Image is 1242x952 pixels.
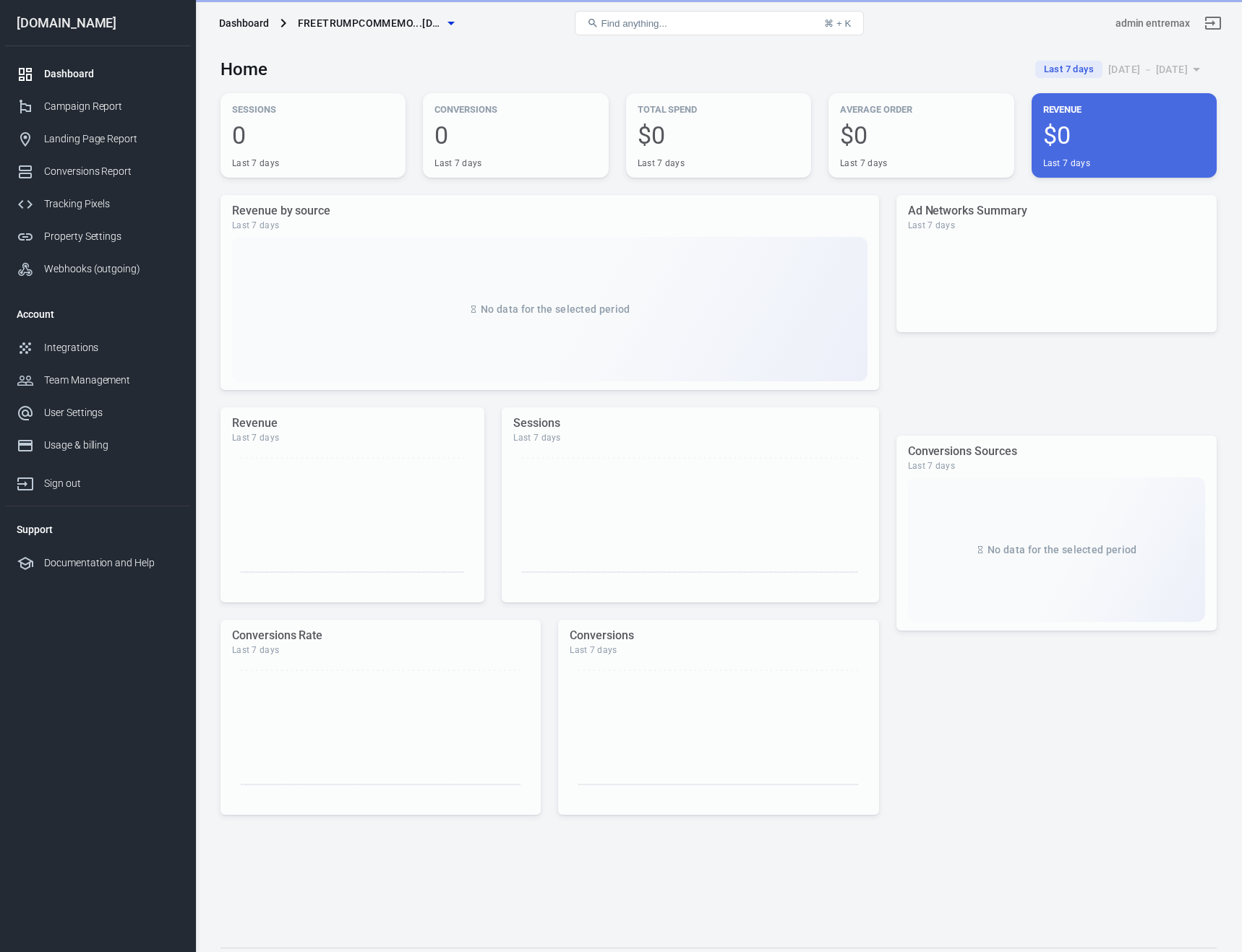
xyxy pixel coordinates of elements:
[220,59,267,79] h3: Home
[44,476,179,491] div: Sign out
[44,196,179,212] div: Tracking Pixels
[219,16,269,30] div: Dashboard
[5,364,190,397] a: Team Management
[44,164,179,179] div: Conversions Report
[44,261,179,277] div: Webhooks (outgoing)
[5,462,190,500] a: Sign out
[5,253,190,285] a: Webhooks (outgoing)
[1196,6,1230,40] a: Sign out
[5,155,190,188] a: Conversions Report
[575,11,864,35] button: Find anything...⌘ + K
[5,512,190,547] li: Support
[5,332,190,364] a: Integrations
[5,297,190,332] li: Account
[292,10,460,37] button: freetrumpcommemo...[DOMAIN_NAME]
[44,405,179,420] div: User Settings
[44,373,179,388] div: Team Management
[5,220,190,253] a: Property Settings
[1115,16,1190,31] div: Account id: ZhU8xxqH
[44,438,179,453] div: Usage & billing
[298,14,442,33] span: freetrumpcommemorative.com
[44,99,179,114] div: Campaign Report
[824,18,851,29] div: ⌘ + K
[5,17,190,30] div: [DOMAIN_NAME]
[5,429,190,462] a: Usage & billing
[44,340,179,355] div: Integrations
[5,90,190,123] a: Campaign Report
[5,123,190,155] a: Landing Page Report
[5,58,190,90] a: Dashboard
[601,18,667,29] span: Find anything...
[5,397,190,429] a: User Settings
[44,229,179,244] div: Property Settings
[44,66,179,82] div: Dashboard
[44,131,179,147] div: Landing Page Report
[44,555,179,571] div: Documentation and Help
[5,188,190,220] a: Tracking Pixels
